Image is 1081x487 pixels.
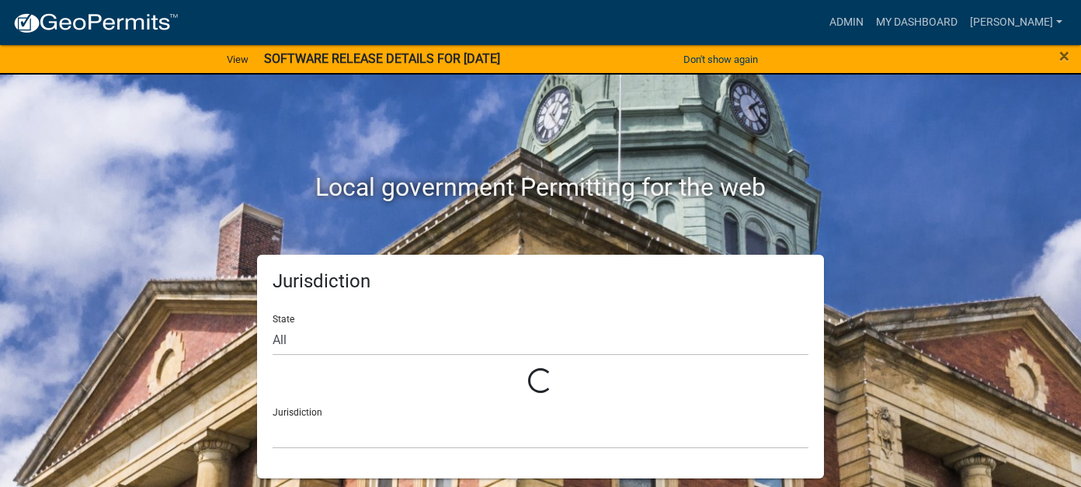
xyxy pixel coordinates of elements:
[870,8,964,37] a: My Dashboard
[1059,47,1069,65] button: Close
[221,47,255,72] a: View
[109,172,972,202] h2: Local government Permitting for the web
[264,51,500,66] strong: SOFTWARE RELEASE DETAILS FOR [DATE]
[964,8,1069,37] a: [PERSON_NAME]
[273,270,808,293] h5: Jurisdiction
[677,47,764,72] button: Don't show again
[823,8,870,37] a: Admin
[1059,45,1069,67] span: ×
